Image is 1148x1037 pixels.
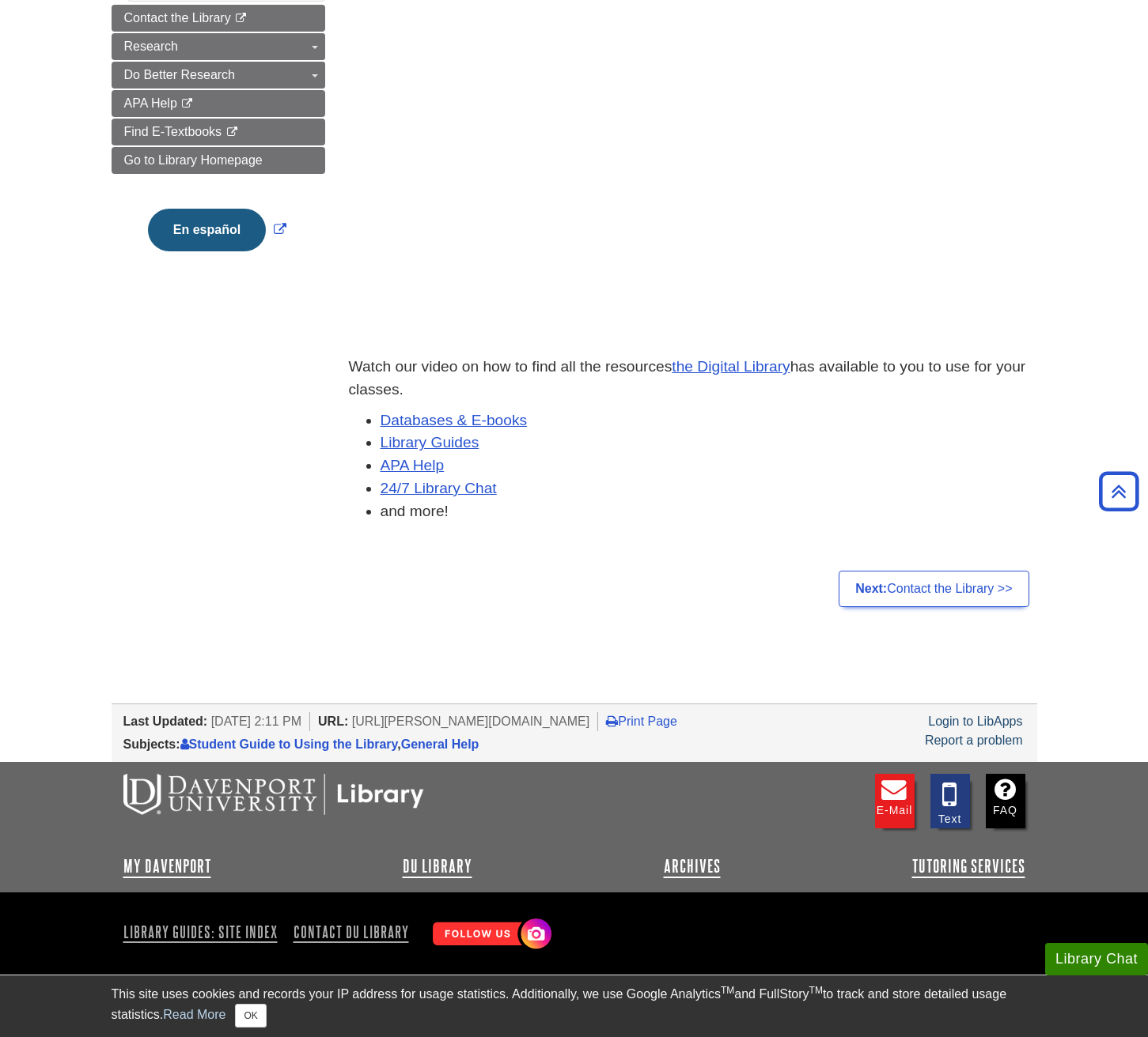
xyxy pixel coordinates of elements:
[287,918,415,945] a: Contact DU Library
[381,412,528,428] a: Databases & E-books
[349,358,673,375] span: Watch our video on how to find all the resources
[993,804,1017,816] span: FAQ
[294,922,409,941] span: Contact DU Library
[123,774,424,815] img: DU Libraries
[925,733,1023,747] a: Report a problem
[124,153,263,167] span: Go to Library Homepage
[112,987,721,1001] span: This site uses cookies and records your IP address for usage statistics. Additionally, we use Goo...
[606,715,677,728] a: Print Page
[123,857,211,876] a: My Davenport
[123,715,208,728] span: Last Updated:
[938,813,962,825] span: Text
[618,715,677,728] span: Print Page
[349,358,1026,398] span: has available to you to use for your classes.
[664,857,721,876] a: Archives
[855,582,887,595] span: Next:
[930,774,970,828] a: Text
[124,40,178,53] span: Research
[887,582,1012,595] span: Contact the Library >>
[734,987,809,1001] span: and FullStory
[112,90,325,117] a: APA Help
[403,857,472,876] a: DU Library
[839,571,1029,607] a: Next:Contact the Library >>
[189,737,398,751] span: Student Guide to Using the Library
[123,918,284,945] a: Library Guides: Site Index
[112,5,325,32] a: Contact the Library
[809,985,823,996] span: TM
[352,715,590,728] span: [URL][PERSON_NAME][DOMAIN_NAME]
[875,774,915,828] a: E-mail
[381,457,445,473] a: APA Help
[928,715,1022,728] a: Login to LibApps
[672,358,790,375] a: the Digital Library
[180,737,398,751] a: Student Guide to Using the Library
[425,912,555,957] img: Follow Us! Instagram
[1055,951,1138,967] span: Library Chat
[606,715,618,727] i: Print Page
[381,480,497,496] a: 24/7 Library Chat
[124,96,177,110] span: APA Help
[234,13,248,24] i: This link opens in a new window
[381,503,449,519] span: and more!
[381,434,479,451] a: Library Guides
[112,62,325,89] a: Do Better Research
[318,715,348,728] span: URL:
[148,209,266,251] button: En español
[163,1008,225,1021] a: Read More
[244,1010,257,1021] span: OK
[124,68,236,81] span: Do Better Research
[1045,943,1148,975] button: Library Chat
[211,715,301,728] span: [DATE] 2:11 PM
[225,127,239,138] i: This link opens in a new window
[1093,481,1144,502] a: Back to Top
[144,223,290,236] a: Link opens in new window
[173,223,241,236] span: En español
[124,125,222,138] span: Find E-Textbooks
[180,99,194,109] i: This link opens in a new window
[123,922,278,941] span: Library Guides: Site Index
[112,33,325,60] a: Research
[123,737,180,751] span: Subjects:
[912,857,1025,876] a: Tutoring Services
[112,119,325,145] a: Find E-Textbooks
[112,147,325,174] a: Go to Library Homepage
[124,11,231,25] span: Contact the Library
[235,1004,266,1028] button: Close
[401,737,479,751] a: General Help
[721,985,734,996] span: TM
[986,774,1025,828] a: FAQ
[877,804,913,816] span: E-mail
[397,737,400,751] span: ,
